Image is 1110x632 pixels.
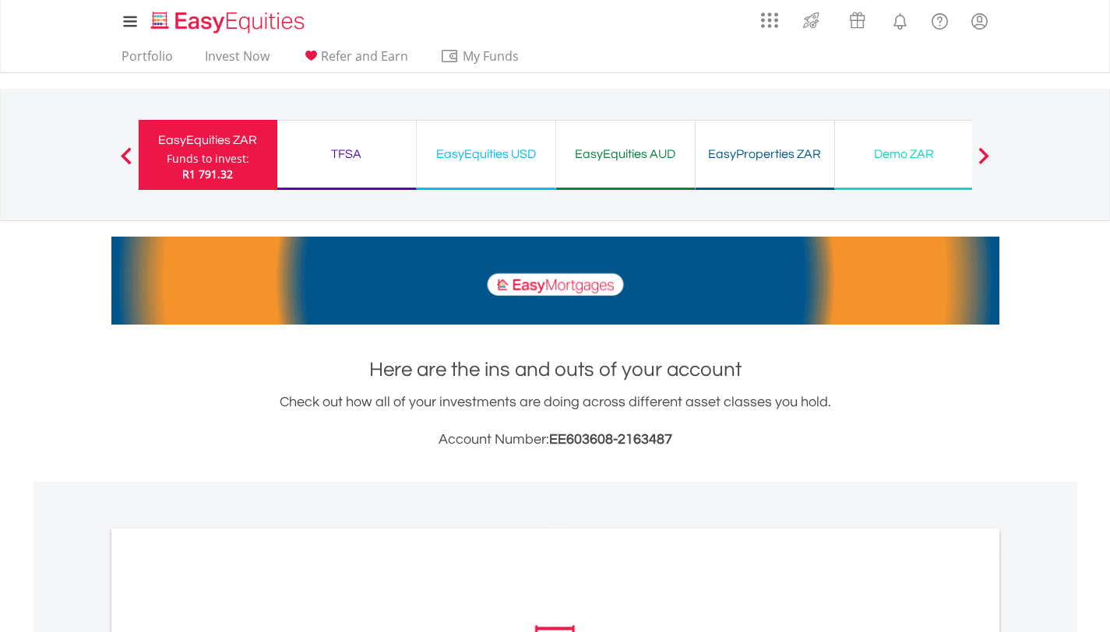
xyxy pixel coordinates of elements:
[287,143,407,165] div: TFSA
[880,4,920,35] a: Notifications
[199,48,276,72] a: Invest Now
[705,143,825,165] div: EasyProperties ZAR
[968,155,999,170] button: Next
[167,151,249,167] div: Funds to invest:
[834,4,880,33] a: Vouchers
[844,143,964,165] div: Demo ZAR
[111,429,999,451] h3: Account Number:
[111,237,999,325] img: EasyMortage Promotion Banner
[295,48,414,72] a: Refer and Earn
[549,432,672,447] span: EE603608-2163487
[761,12,778,29] img: grid-menu-icon.svg
[182,167,233,181] span: R1 791.32
[751,4,788,29] a: AppsGrid
[426,143,546,165] div: EasyEquities USD
[844,8,870,33] img: vouchers-v2.svg
[321,47,408,65] span: Refer and Earn
[148,9,311,35] img: EasyEquities_Logo.png
[148,129,268,151] div: EasyEquities ZAR
[111,391,999,451] div: Check out how all of your investments are doing across different asset classes you hold.
[145,4,311,35] a: Home page
[111,356,999,384] h1: Here are the ins and outs of your account
[798,8,824,33] img: thrive-v2.svg
[115,48,179,72] a: Portfolio
[920,4,960,35] a: FAQ's and Support
[111,155,142,170] button: Previous
[960,4,999,38] a: My Profile
[440,46,542,66] span: My Funds
[566,143,685,165] div: EasyEquities AUD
